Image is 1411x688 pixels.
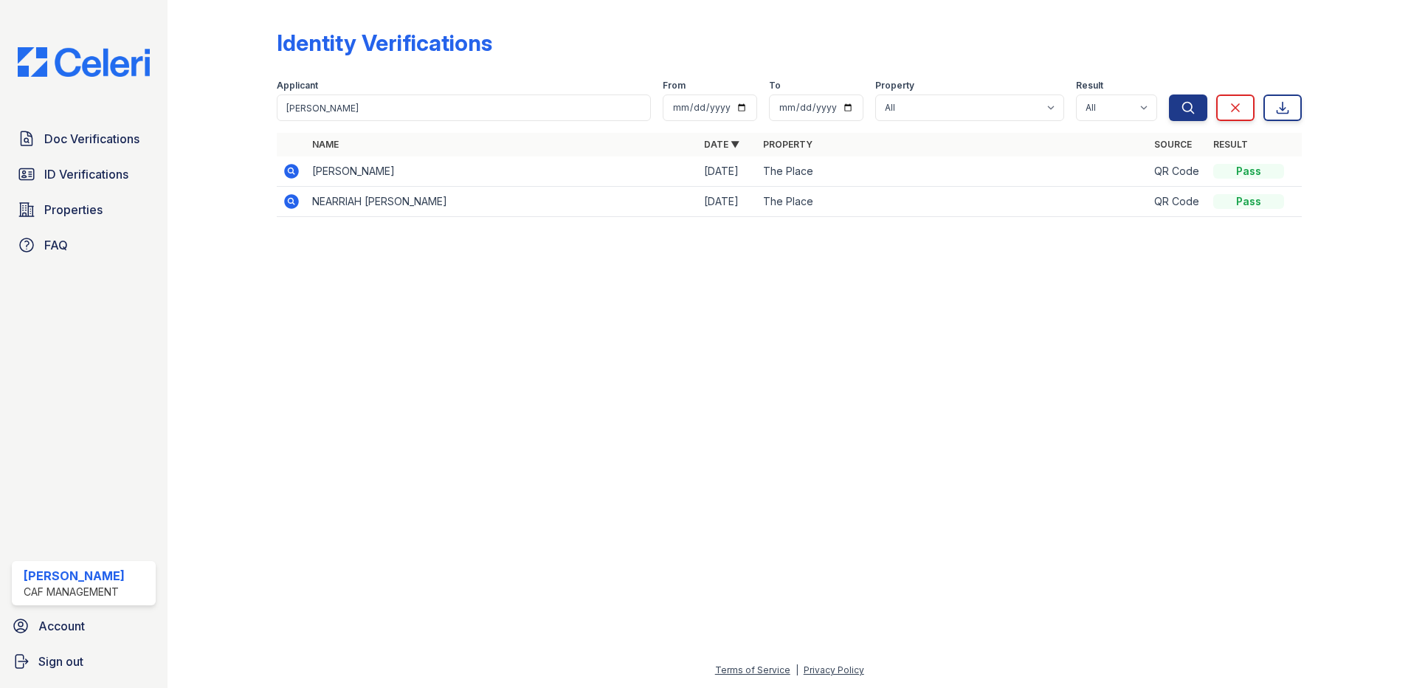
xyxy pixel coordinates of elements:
a: FAQ [12,230,156,260]
td: QR Code [1148,187,1207,217]
a: Privacy Policy [804,664,864,675]
a: Name [312,139,339,150]
div: | [796,664,798,675]
a: Property [763,139,813,150]
span: Doc Verifications [44,130,139,148]
a: Sign out [6,647,162,676]
td: QR Code [1148,156,1207,187]
div: Pass [1213,194,1284,209]
label: To [769,80,781,92]
a: Terms of Service [715,664,790,675]
span: Properties [44,201,103,219]
label: Property [875,80,914,92]
label: From [663,80,686,92]
span: FAQ [44,236,68,254]
td: The Place [757,156,1149,187]
a: Doc Verifications [12,124,156,154]
a: Account [6,611,162,641]
div: Identity Verifications [277,30,492,56]
input: Search by name or phone number [277,94,651,121]
div: [PERSON_NAME] [24,567,125,585]
span: Sign out [38,653,83,670]
label: Result [1076,80,1103,92]
a: Date ▼ [704,139,739,150]
div: CAF Management [24,585,125,599]
a: ID Verifications [12,159,156,189]
img: CE_Logo_Blue-a8612792a0a2168367f1c8372b55b34899dd931a85d93a1a3d3e32e68fde9ad4.png [6,47,162,77]
a: Result [1213,139,1248,150]
a: Properties [12,195,156,224]
div: Pass [1213,164,1284,179]
label: Applicant [277,80,318,92]
td: [DATE] [698,187,757,217]
a: Source [1154,139,1192,150]
td: [PERSON_NAME] [306,156,698,187]
td: NEARRIAH [PERSON_NAME] [306,187,698,217]
td: [DATE] [698,156,757,187]
td: The Place [757,187,1149,217]
span: ID Verifications [44,165,128,183]
span: Account [38,617,85,635]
